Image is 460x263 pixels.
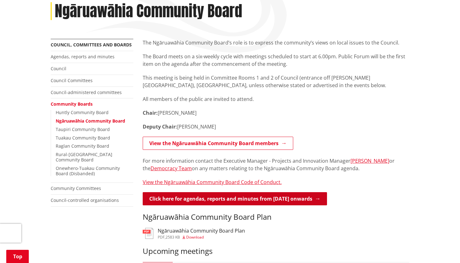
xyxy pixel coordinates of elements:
[166,234,180,240] span: 2583 KB
[51,197,119,203] a: Council-controlled organisations
[56,109,109,115] a: Huntly Community Board
[51,185,101,191] a: Community Committees
[350,157,389,164] a: [PERSON_NAME]
[143,109,158,116] strong: Chair:
[186,234,204,240] span: Download
[56,135,110,141] a: Tuakau Community Board
[56,126,110,132] a: Taupiri Community Board
[56,143,109,149] a: Raglan Community Board
[143,39,409,46] p: The Ngāruawāhia Community Board’s role is to express the community’s views on local issues to the...
[158,235,245,239] div: ,
[143,247,409,256] h3: Upcoming meetings
[55,2,242,20] h1: Ngāruawāhia Community Board
[143,74,409,89] p: This meeting is being held in Committee Rooms 1 and 2 of Council (entrance off [PERSON_NAME][GEOG...
[51,66,66,71] a: Council
[143,213,409,222] h3: Ngāruawāhia Community Board Plan
[143,53,409,68] p: The Board meets on a six-weekly cycle with meetings scheduled to start at 6.00pm. Public Forum wi...
[158,234,165,240] span: pdf
[158,228,245,234] h3: Ngāruawāhia Community Board Plan
[431,237,454,259] iframe: Messenger Launcher
[6,250,29,263] a: Top
[51,77,93,83] a: Council Committees
[143,123,177,130] strong: Deputy Chair:
[143,109,409,117] p: [PERSON_NAME]
[143,123,409,130] p: [PERSON_NAME]
[143,157,409,172] p: For more information contact the Executive Manager - Projects and Innovation Manager or the on an...
[51,101,93,107] a: Community Boards
[143,137,293,150] a: View the Ngāruawāhia Community Board members
[143,192,327,205] a: Click here for agendas, reports and minutes from [DATE] onwards
[143,228,153,239] img: document-pdf.svg
[56,165,120,176] a: Onewhero-Tuakau Community Board (Disbanded)
[143,179,282,186] a: View the Ngāruawāhia Community Board Code of Conduct.
[56,151,112,163] a: Rural-[GEOGRAPHIC_DATA] Community Board
[56,118,125,124] a: Ngāruawāhia Community Board
[151,165,192,172] a: Democracy Team
[51,89,122,95] a: Council-administered committees
[143,228,245,239] a: Ngāruawāhia Community Board Plan pdf,2583 KB Download
[143,95,409,103] p: All members of the public are invited to attend.
[51,42,132,48] a: Council, committees and boards
[51,54,115,60] a: Agendas, reports and minutes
